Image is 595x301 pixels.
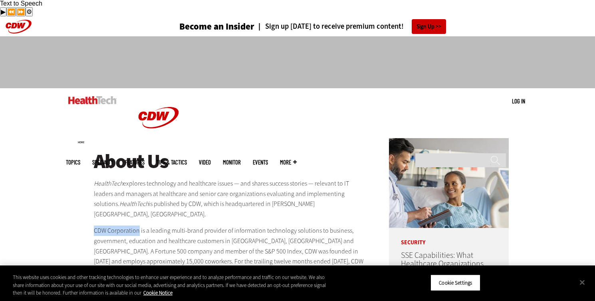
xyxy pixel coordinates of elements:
button: Previous [6,7,16,16]
img: Home [68,96,117,104]
a: Features [125,159,145,165]
a: Video [199,159,211,165]
a: Sign up [DATE] to receive premium content! [254,23,404,30]
div: This website uses cookies and other tracking technologies to enhance user experience and to analy... [13,273,327,297]
a: Events [253,159,268,165]
img: Doctor speaking with patient [389,138,509,228]
p: Security [389,228,509,246]
a: Become an Insider [149,22,254,31]
span: Topics [66,159,80,165]
a: Tips & Tactics [157,159,187,165]
p: CDW Corporation is a leading multi-brand provider of information technology solutions to business... [94,226,368,287]
p: explores technology and healthcare issues — and shares success stories — relevant to IT leaders a... [94,178,368,219]
h3: Become an Insider [179,22,254,31]
a: Sign Up [412,19,446,34]
div: User menu [512,97,525,105]
a: More information about your privacy [143,289,173,296]
iframe: advertisement [152,44,443,80]
em: HealthTech [119,200,149,208]
em: HealthTech [94,179,123,188]
button: Forward [16,7,26,16]
span: Specialty [92,159,113,165]
img: Home [129,88,188,147]
span: More [280,159,297,165]
a: MonITor [223,159,241,165]
a: Log in [512,97,525,105]
button: Close [573,273,591,291]
button: Settings [26,7,33,16]
a: CDW [129,141,188,149]
button: Cookie Settings [430,274,480,291]
a: SSE Capabilities: What Healthcare Organizations Need to Know [401,250,484,277]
